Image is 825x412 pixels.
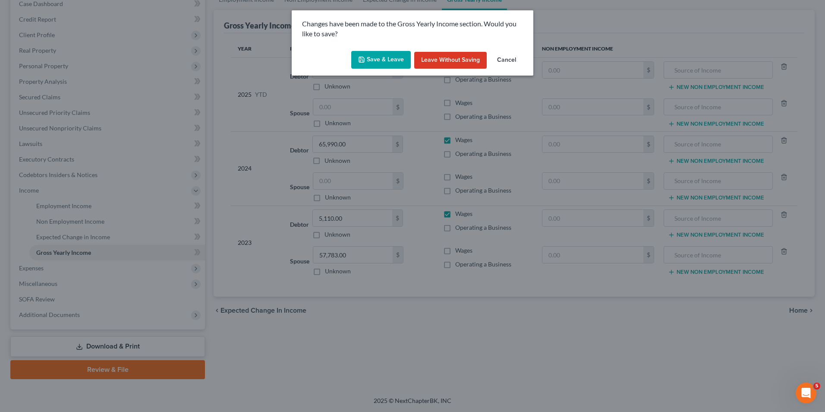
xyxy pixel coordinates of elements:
span: 5 [813,383,820,390]
button: Leave without Saving [414,52,487,69]
p: Changes have been made to the Gross Yearly Income section. Would you like to save? [302,19,523,39]
button: Cancel [490,52,523,69]
iframe: Intercom live chat [796,383,816,403]
button: Save & Leave [351,51,411,69]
